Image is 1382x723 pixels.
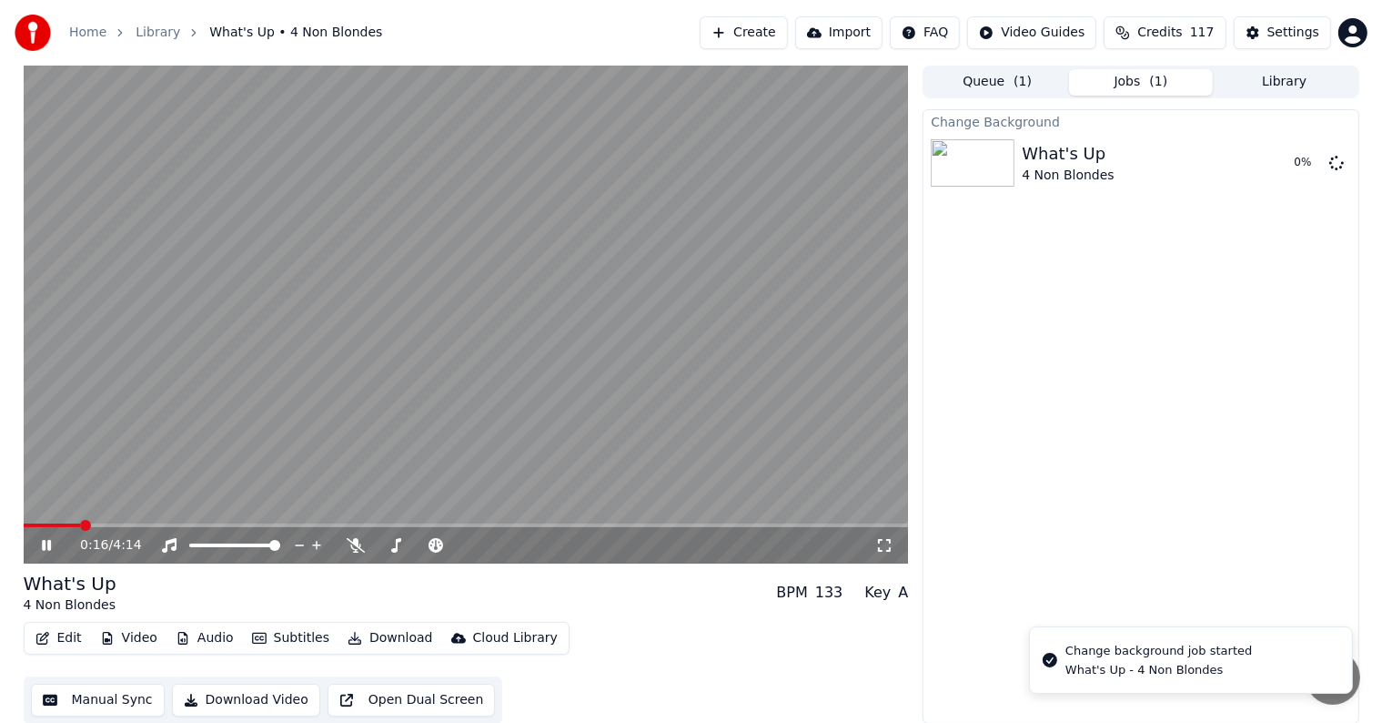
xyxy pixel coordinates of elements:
[1104,16,1226,49] button: Credits117
[925,69,1069,96] button: Queue
[1014,73,1032,91] span: ( 1 )
[1065,642,1252,660] div: Change background job started
[815,582,843,604] div: 133
[1295,156,1322,170] div: 0 %
[1065,662,1252,678] div: What's Up - 4 Non Blondes
[15,15,51,51] img: youka
[923,110,1357,132] div: Change Background
[328,684,496,717] button: Open Dual Screen
[245,626,337,651] button: Subtitles
[1149,73,1167,91] span: ( 1 )
[69,24,106,42] a: Home
[1213,69,1357,96] button: Library
[864,582,891,604] div: Key
[898,582,908,604] div: A
[172,684,320,717] button: Download Video
[700,16,788,49] button: Create
[473,629,558,647] div: Cloud Library
[168,626,241,651] button: Audio
[28,626,89,651] button: Edit
[1137,24,1182,42] span: Credits
[136,24,180,42] a: Library
[1190,24,1215,42] span: 117
[1069,69,1213,96] button: Jobs
[1234,16,1331,49] button: Settings
[1267,24,1319,42] div: Settings
[24,571,116,596] div: What's Up
[1022,167,1114,185] div: 4 Non Blondes
[24,596,116,615] div: 4 Non Blondes
[340,626,440,651] button: Download
[93,626,165,651] button: Video
[80,536,108,555] span: 0:16
[1022,141,1114,167] div: What's Up
[209,24,382,42] span: What's Up • 4 Non Blondes
[967,16,1096,49] button: Video Guides
[113,536,141,555] span: 4:14
[795,16,883,49] button: Import
[80,536,124,555] div: /
[31,684,165,717] button: Manual Sync
[69,24,382,42] nav: breadcrumb
[890,16,960,49] button: FAQ
[776,582,807,604] div: BPM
